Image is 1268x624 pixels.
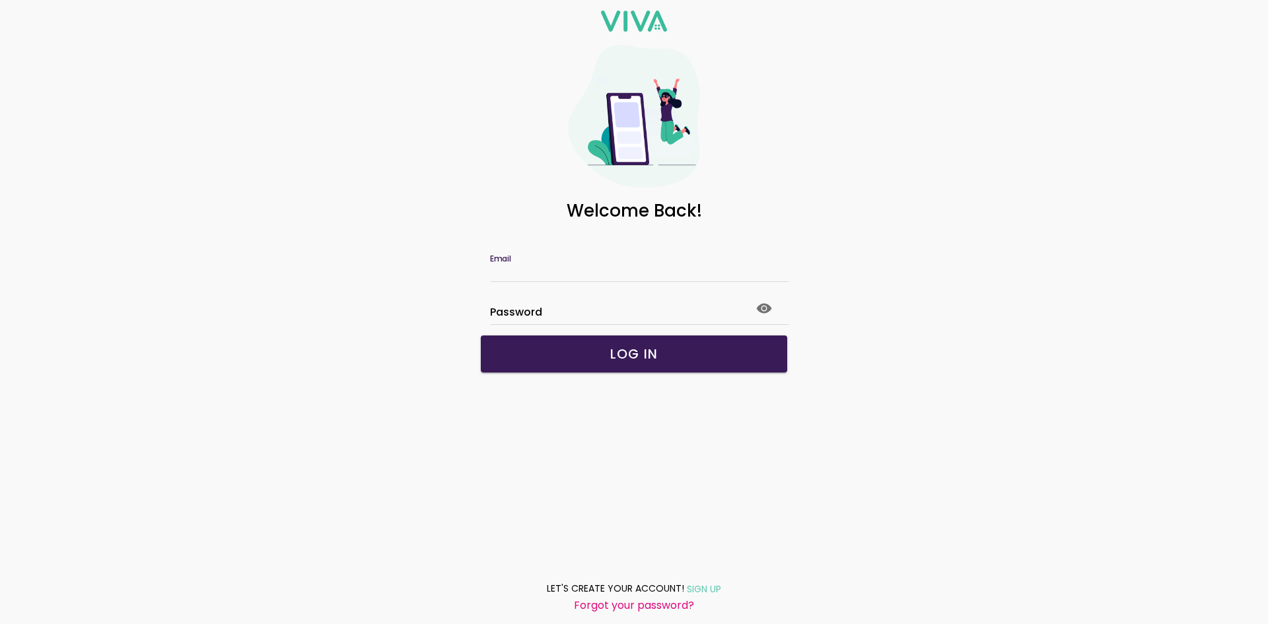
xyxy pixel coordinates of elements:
a: SIGN UP [684,580,721,597]
input: Email [490,265,778,277]
ion-text: Forgot your password? [574,598,694,613]
ion-text: LET'S CREATE YOUR ACCOUNT! [547,582,684,596]
ion-button: LOG IN [481,335,787,372]
ion-text: SIGN UP [687,582,721,596]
